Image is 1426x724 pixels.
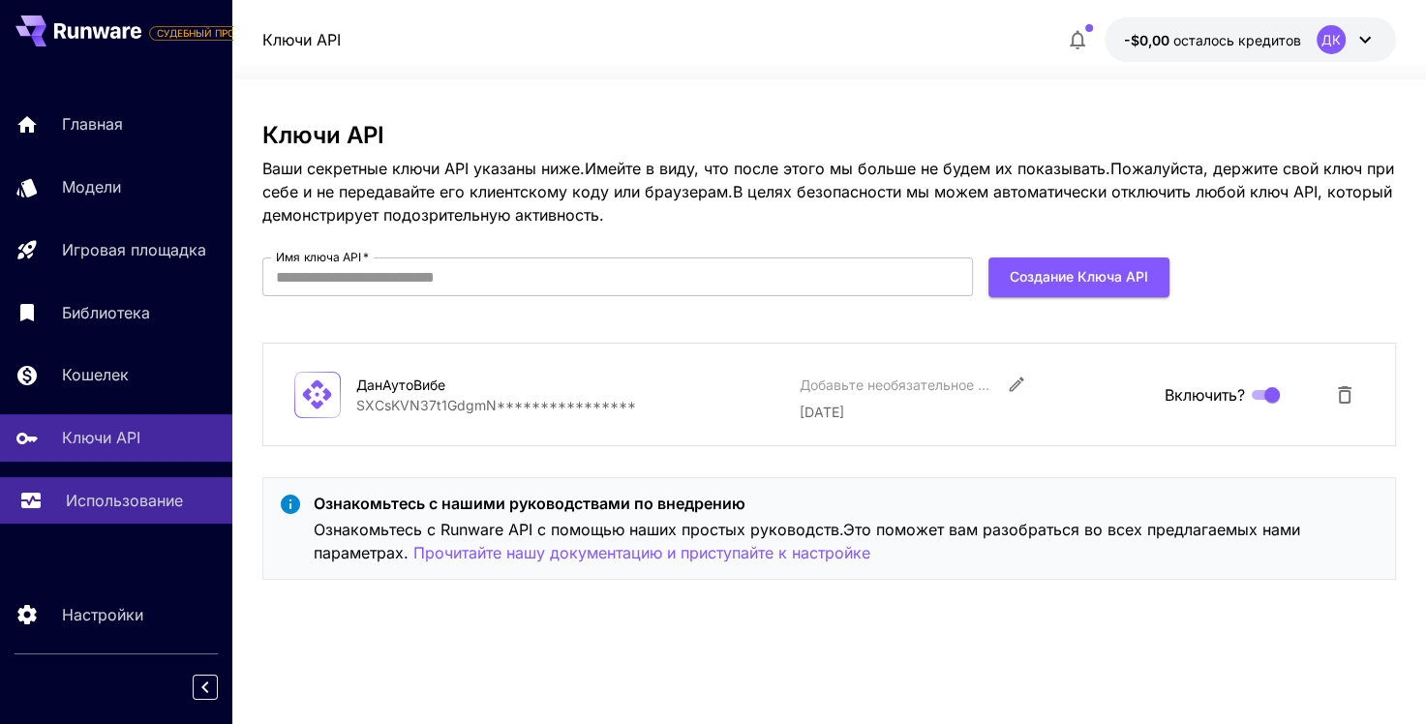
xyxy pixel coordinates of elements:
ya-tr-span: [DATE] [800,404,844,420]
ya-tr-span: Ознакомьтесь с нашими руководствами по внедрению [314,494,745,513]
button: Свернуть боковую панель [193,675,218,700]
button: Прочитайте нашу документацию и приступайте к настройке [413,541,870,565]
div: -$0.0045 [1124,30,1301,50]
ya-tr-span: В целях безопасности мы можем автоматически отключить любой ключ API, который демонстрирует подоз... [262,182,1392,225]
ya-tr-span: Имя ключа API [276,250,361,264]
ya-tr-span: СУДЕБНЫЙ ПРОЦЕСС [157,27,261,39]
ya-tr-span: ДК [1321,34,1341,46]
div: Добавьте необязательное описание или комментарий [800,375,993,395]
ya-tr-span: ДанАутоВибе [356,377,445,393]
ya-tr-span: Ключи API [262,121,384,149]
ya-tr-span: Ваши секретные ключи API указаны ниже. [262,159,585,178]
ya-tr-span: Кошелек [62,365,129,384]
ya-tr-span: Главная [62,114,123,134]
button: -$0.0045ДК [1105,17,1396,62]
ya-tr-span: -$0,00 [1124,32,1169,48]
span: Добавьте свою платёжную карту, чтобы воспользоваться всеми функциями платформы. [149,21,269,45]
ya-tr-span: Модели [62,177,121,196]
ya-tr-span: осталось кредитов [1173,32,1301,48]
ya-tr-span: Ознакомьтесь с Runware API с помощью наших простых руководств. [314,520,843,539]
div: Свернуть боковую панель [207,670,232,705]
button: Удалить ключ API [1325,376,1364,414]
ya-tr-span: Прочитайте нашу документацию и приступайте к настройке [413,543,870,562]
a: Ключи API [262,28,341,51]
nav: панировочный сухарь [262,28,341,51]
ya-tr-span: Ключи API [62,428,140,447]
button: Создание ключа API [988,257,1169,297]
ya-tr-span: Создание ключа API [1010,265,1148,289]
ya-tr-span: Имейте в виду, что после этого мы больше не будем их показывать. [585,159,1110,178]
button: Редактировать [999,367,1034,402]
ya-tr-span: Библиотека [62,303,150,322]
ya-tr-span: Игровая площадка [62,240,206,259]
ya-tr-span: Настройки [62,605,143,624]
ya-tr-span: Включить? [1165,385,1245,405]
ya-tr-span: Использование [66,491,183,510]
